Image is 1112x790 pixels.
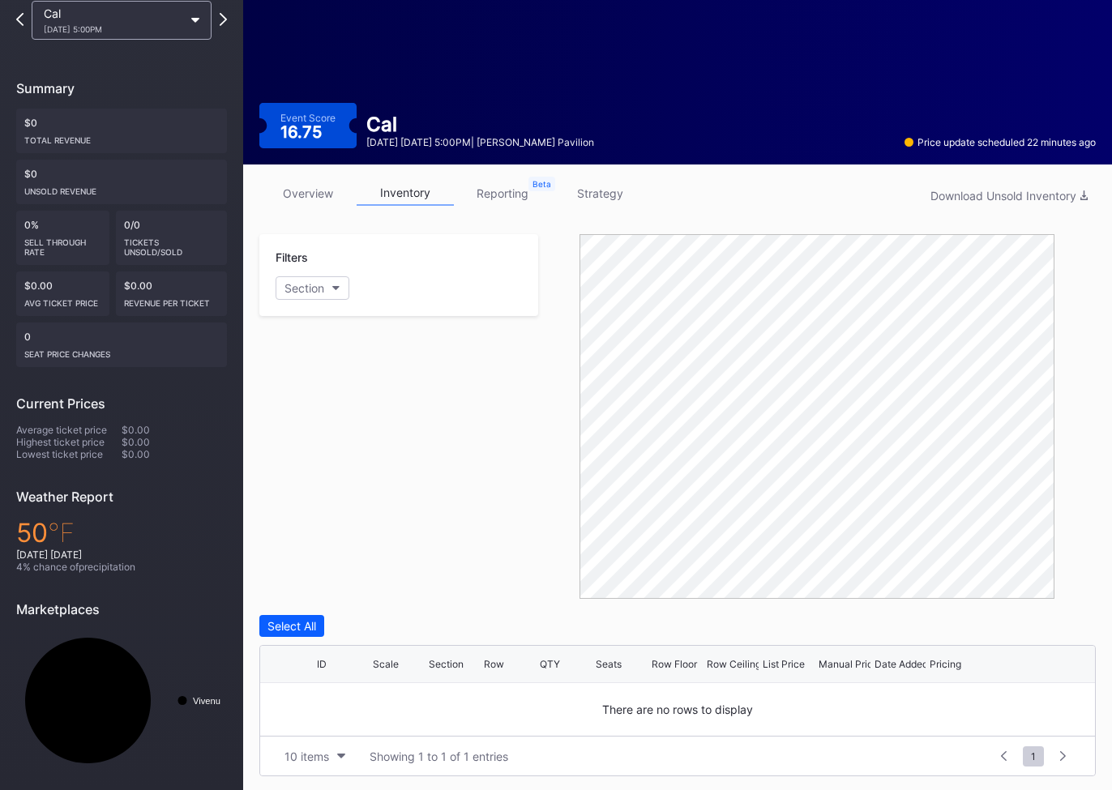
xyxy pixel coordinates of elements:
[370,749,508,763] div: Showing 1 to 1 of 1 entries
[260,683,1095,736] div: There are no rows to display
[707,658,761,670] div: Row Ceiling
[875,658,928,670] div: Date Added
[16,517,227,549] div: 50
[259,181,357,206] a: overview
[905,136,1096,148] div: Price update scheduled 22 minutes ago
[24,343,219,359] div: seat price changes
[16,489,227,505] div: Weather Report
[24,292,101,308] div: Avg ticket price
[16,271,109,316] div: $0.00
[267,619,316,633] div: Select All
[276,250,522,264] div: Filters
[551,181,648,206] a: strategy
[930,658,961,670] div: Pricing
[284,749,329,763] div: 10 items
[317,658,327,670] div: ID
[596,658,622,670] div: Seats
[122,448,227,460] div: $0.00
[366,136,594,148] div: [DATE] [DATE] 5:00PM | [PERSON_NAME] Pavilion
[276,745,353,767] button: 10 items
[116,211,228,265] div: 0/0
[16,448,122,460] div: Lowest ticket price
[16,322,227,367] div: 0
[48,517,75,549] span: ℉
[16,160,227,204] div: $0
[116,271,228,316] div: $0.00
[16,436,122,448] div: Highest ticket price
[930,189,1088,203] div: Download Unsold Inventory
[1023,746,1044,767] span: 1
[122,424,227,436] div: $0.00
[16,109,227,153] div: $0
[16,561,227,573] div: 4 % chance of precipitation
[16,80,227,96] div: Summary
[373,658,399,670] div: Scale
[124,231,220,257] div: Tickets Unsold/Sold
[652,658,697,670] div: Row Floor
[16,395,227,412] div: Current Prices
[16,549,227,561] div: [DATE] [DATE]
[280,124,326,140] div: 16.75
[429,658,464,670] div: Section
[484,658,504,670] div: Row
[122,436,227,448] div: $0.00
[24,180,219,196] div: Unsold Revenue
[16,630,227,771] svg: Chart title
[454,181,551,206] a: reporting
[357,181,454,206] a: inventory
[284,281,324,295] div: Section
[24,129,219,145] div: Total Revenue
[280,112,336,124] div: Event Score
[24,231,101,257] div: Sell Through Rate
[540,658,560,670] div: QTY
[44,6,183,34] div: Cal
[16,424,122,436] div: Average ticket price
[124,292,220,308] div: Revenue per ticket
[16,211,109,265] div: 0%
[259,615,324,637] button: Select All
[193,696,220,706] text: Vivenu
[366,113,594,136] div: Cal
[44,24,183,34] div: [DATE] 5:00PM
[819,658,879,670] div: Manual Price
[16,601,227,617] div: Marketplaces
[276,276,349,300] button: Section
[763,658,805,670] div: List Price
[922,185,1096,207] button: Download Unsold Inventory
